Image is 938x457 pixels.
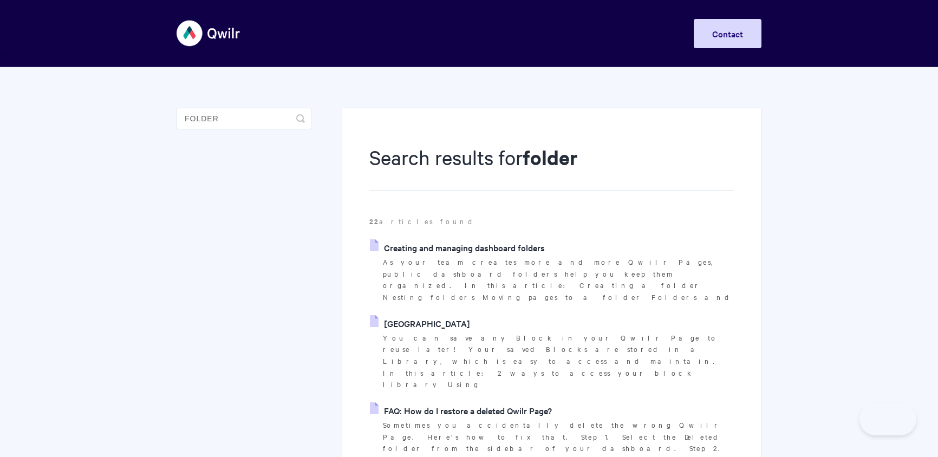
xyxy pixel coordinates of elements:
[370,239,545,256] a: Creating and managing dashboard folders
[177,108,311,129] input: Search
[859,403,916,435] iframe: Toggle Customer Support
[370,402,552,419] a: FAQ: How do I restore a deleted Qwilr Page?
[370,315,470,331] a: [GEOGRAPHIC_DATA]
[694,19,761,48] a: Contact
[383,332,734,391] p: You can save any Block in your Qwilr Page to reuse later! Your saved Blocks are stored in a Libra...
[369,216,734,227] p: articles found
[369,216,379,226] strong: 22
[369,143,734,191] h1: Search results for
[383,256,734,303] p: As your team creates more and more Qwilr Pages, public dashboard folders help you keep them organ...
[523,144,578,171] strong: folder
[177,13,241,54] img: Qwilr Help Center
